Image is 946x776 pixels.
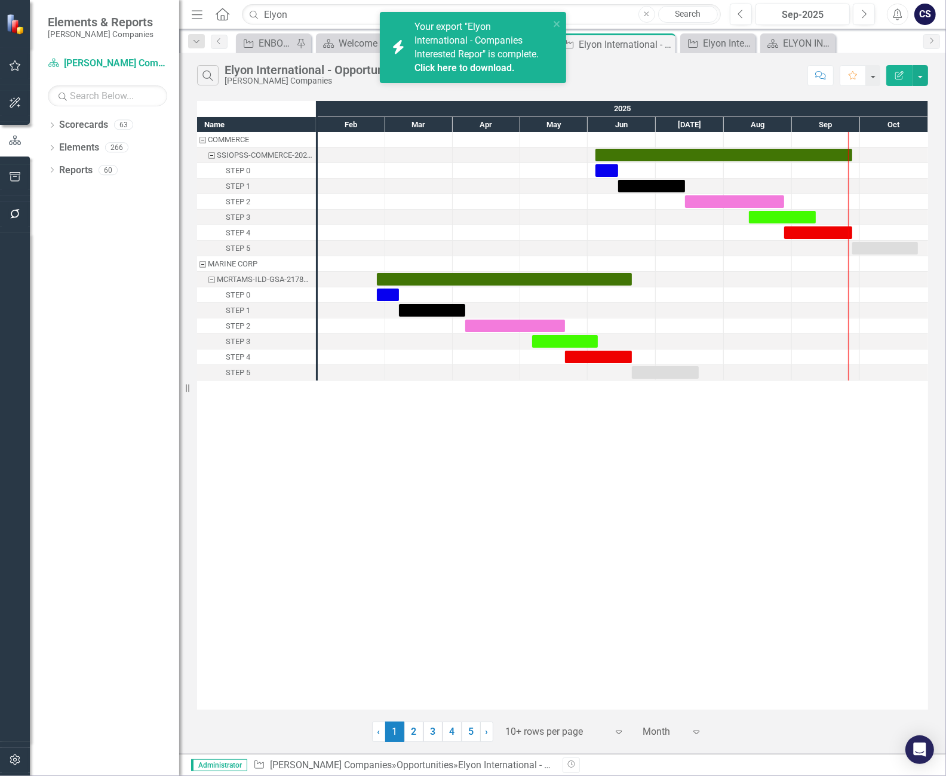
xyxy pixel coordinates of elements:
[197,256,316,272] div: Task: MARINE CORP Start date: 2025-02-25 End date: 2025-02-26
[197,241,316,256] div: STEP 5
[792,117,860,133] div: Sep
[253,759,554,772] div: » »
[226,287,250,303] div: STEP 0
[48,15,153,29] span: Elements & Reports
[226,194,250,210] div: STEP 2
[458,759,674,771] div: Elyon International - Opportunities - TIMELINE VIEW
[905,735,934,764] div: Open Intercom Messenger
[226,179,250,194] div: STEP 1
[6,13,27,34] img: ClearPoint Strategy
[197,334,316,349] div: Task: Start date: 2025-05-06 End date: 2025-06-05
[239,36,293,51] a: ENBOSS-ARMY-ITES3 SB-221122 (Army National Guard ENBOSS Support Service Sustainment, Enhancement,...
[197,225,316,241] div: Task: Start date: 2025-08-28 End date: 2025-09-27
[105,143,128,153] div: 266
[197,179,316,194] div: STEP 1
[565,351,632,363] div: Task: Start date: 2025-05-21 End date: 2025-06-20
[48,85,167,106] input: Search Below...
[99,165,118,175] div: 60
[553,17,561,30] button: close
[399,304,465,317] div: Task: Start date: 2025-03-07 End date: 2025-04-06
[319,36,388,51] a: Welcome Page
[197,334,316,349] div: STEP 3
[197,256,316,272] div: MARINE CORP
[48,57,167,70] a: [PERSON_NAME] Companies
[685,195,784,208] div: Task: Start date: 2025-07-14 End date: 2025-08-28
[197,365,316,381] div: Task: Start date: 2025-06-20 End date: 2025-07-20
[197,210,316,225] div: STEP 3
[377,273,632,286] div: Task: Start date: 2025-02-25 End date: 2025-06-20
[226,210,250,225] div: STEP 3
[339,36,388,51] div: Welcome Page
[532,335,598,348] div: Task: Start date: 2025-05-06 End date: 2025-06-05
[197,117,316,132] div: Name
[914,4,936,25] button: CS
[226,365,250,381] div: STEP 5
[377,289,399,301] div: Task: Start date: 2025-02-25 End date: 2025-03-07
[217,148,312,163] div: SSIOPSS-COMMERCE-202937 ( STRATEGIC SOURCING INITIATIVE OPERATIONAL AND PROGRAM SUPPORT SERVICES)...
[226,349,250,365] div: STEP 4
[197,272,316,287] div: Task: Start date: 2025-02-25 End date: 2025-06-20
[197,241,316,256] div: Task: Start date: 2025-09-27 End date: 2025-10-27
[226,334,250,349] div: STEP 3
[414,62,515,73] a: Click here to download.
[191,759,247,771] span: Administrator
[197,194,316,210] div: STEP 2
[465,320,565,332] div: Task: Start date: 2025-04-06 End date: 2025-05-21
[59,164,93,177] a: Reports
[197,287,316,303] div: STEP 0
[208,256,257,272] div: MARINE CORP
[579,37,672,52] div: Elyon International - Opportunities - TIMELINE VIEW
[197,303,316,318] div: STEP 1
[588,117,656,133] div: Jun
[783,36,833,51] div: ELYON INTERNATIONAL INC
[197,225,316,241] div: STEP 4
[749,211,816,223] div: Task: Start date: 2025-08-12 End date: 2025-09-11
[453,117,520,133] div: Apr
[683,36,752,51] a: Elyon International - Companies Interested Report
[656,117,724,133] div: Jul
[385,722,404,742] span: 1
[595,164,618,177] div: Task: Start date: 2025-06-04 End date: 2025-06-14
[760,8,846,22] div: Sep-2025
[270,759,392,771] a: [PERSON_NAME] Companies
[217,272,312,287] div: MCRTAMS-ILD-GSA-217824 (MARINE CORPS RANGES AND TRAINING AREA MANAGEMENT SYSTEMS)
[763,36,833,51] a: ELYON INTERNATIONAL INC
[197,194,316,210] div: Task: Start date: 2025-07-14 End date: 2025-08-28
[595,149,852,161] div: Task: Start date: 2025-06-04 End date: 2025-09-27
[423,722,443,742] a: 3
[443,722,462,742] a: 4
[197,210,316,225] div: Task: Start date: 2025-08-12 End date: 2025-09-11
[197,318,316,334] div: STEP 2
[197,132,316,148] div: COMMERCE
[414,21,546,75] span: Your export "Elyon International - Companies Interested Repor" is complete.
[197,303,316,318] div: Task: Start date: 2025-03-07 End date: 2025-04-06
[197,318,316,334] div: Task: Start date: 2025-04-06 End date: 2025-05-21
[197,272,316,287] div: MCRTAMS-ILD-GSA-217824 (MARINE CORPS RANGES AND TRAINING AREA MANAGEMENT SYSTEMS)
[860,117,928,133] div: Oct
[197,163,316,179] div: Task: Start date: 2025-06-04 End date: 2025-06-14
[618,180,685,192] div: Task: Start date: 2025-06-14 End date: 2025-07-14
[197,179,316,194] div: Task: Start date: 2025-06-14 End date: 2025-07-14
[784,226,852,239] div: Task: Start date: 2025-08-28 End date: 2025-09-27
[208,132,249,148] div: COMMERCE
[658,6,718,23] a: Search
[852,242,918,254] div: Task: Start date: 2025-09-27 End date: 2025-10-27
[226,163,250,179] div: STEP 0
[197,163,316,179] div: STEP 0
[397,759,453,771] a: Opportunities
[59,118,108,132] a: Scorecards
[318,117,385,133] div: Feb
[226,303,250,318] div: STEP 1
[703,36,752,51] div: Elyon International - Companies Interested Report
[197,349,316,365] div: Task: Start date: 2025-05-21 End date: 2025-06-20
[226,225,250,241] div: STEP 4
[755,4,850,25] button: Sep-2025
[59,141,99,155] a: Elements
[197,148,316,163] div: Task: Start date: 2025-06-04 End date: 2025-09-27
[197,132,316,148] div: Task: COMMERCE Start date: 2025-02-25 End date: 2025-02-26
[242,4,721,25] input: Search ClearPoint...
[259,36,293,51] div: ENBOSS-ARMY-ITES3 SB-221122 (Army National Guard ENBOSS Support Service Sustainment, Enhancement,...
[197,287,316,303] div: Task: Start date: 2025-02-25 End date: 2025-03-07
[462,722,481,742] a: 5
